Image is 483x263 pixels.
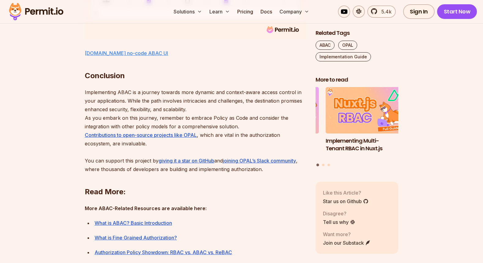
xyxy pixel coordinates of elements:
[85,132,197,138] a: Contributions to open-source projects like OPAL
[235,5,256,18] a: Pricing
[323,210,355,217] p: Disagree?
[322,164,324,166] button: Go to slide 2
[323,239,371,247] a: Join our Substack
[236,87,319,134] img: Policy-Based Access Control (PBAC) Isn’t as Great as You Think
[95,249,232,255] a: Authorization Policy Showdown: RBAC vs. ABAC vs. ReBAC
[85,187,126,196] strong: Read More:
[378,8,391,15] span: 5.4k
[326,87,408,160] li: 1 of 3
[323,189,369,196] p: Like this Article?
[323,218,355,226] a: Tell us why
[316,29,398,37] h2: Related Tags
[277,5,312,18] button: Company
[85,50,168,56] a: [DOMAIN_NAME] no-code ABAC UI
[323,198,369,205] a: Star us on Github
[316,41,335,50] a: ABAC
[236,87,319,160] li: 3 of 3
[207,5,232,18] button: Learn
[85,71,125,80] strong: Conclusion
[85,205,207,211] strong: More ABAC-Related Resources are available here:
[95,219,306,227] div: ⁠
[95,235,177,241] a: What is Fine Grained Authorization?
[171,5,204,18] button: Solutions
[328,164,330,166] button: Go to slide 3
[367,5,396,18] a: 5.4k
[437,4,477,19] a: Start Now
[326,87,408,160] a: Implementing Multi-Tenant RBAC in Nuxt.jsImplementing Multi-Tenant RBAC in Nuxt.js
[326,87,408,134] img: Implementing Multi-Tenant RBAC in Nuxt.js
[95,220,172,226] a: What is ABAC? Basic Introduction
[6,1,66,22] img: Permit logo
[316,87,398,167] div: Posts
[338,41,357,50] a: OPAL
[85,88,306,174] p: Implementing ABAC is a journey towards more dynamic and context-aware access control in your appl...
[316,52,371,61] a: Implementation Guide
[323,231,371,238] p: Want more?
[316,164,319,166] button: Go to slide 1
[316,76,398,84] h2: More to read
[223,158,296,164] a: joining OPAL’s Slack community
[326,137,408,152] h3: Implementing Multi-Tenant RBAC in Nuxt.js
[159,158,214,164] a: giving it a star on GitHub
[236,137,319,160] h3: Policy-Based Access Control (PBAC) Isn’t as Great as You Think
[85,163,306,197] h2: ⁠
[258,5,275,18] a: Docs
[403,4,435,19] a: Sign In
